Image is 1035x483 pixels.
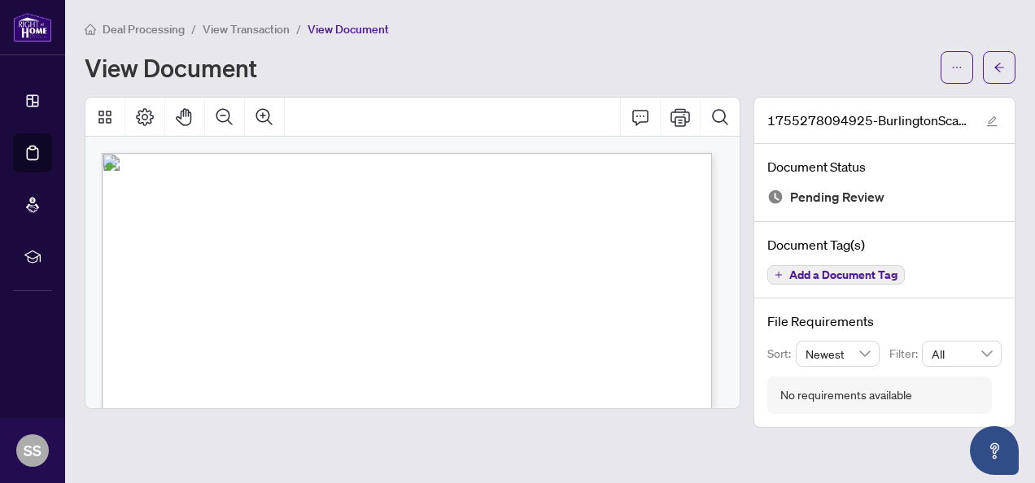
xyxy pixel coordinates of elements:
span: Add a Document Tag [789,269,897,281]
span: edit [986,115,998,127]
span: arrow-left [994,62,1005,73]
span: Pending Review [790,186,884,208]
div: No requirements available [780,386,912,404]
span: View Document [308,22,389,37]
p: Filter: [889,345,922,363]
button: Open asap [970,426,1019,475]
h1: View Document [85,54,257,80]
span: SS [24,439,41,462]
span: ellipsis [951,62,963,73]
h4: Document Status [767,157,1002,176]
h4: File Requirements [767,311,1002,331]
span: Newest [806,342,871,366]
span: All [932,342,992,366]
h4: Document Tag(s) [767,235,1002,255]
span: Deal Processing [103,22,185,37]
span: home [85,24,96,35]
img: logo [13,12,52,42]
span: View Transaction [203,22,290,37]
li: / [296,20,301,38]
button: Add a Document Tag [767,265,905,285]
span: plus [775,271,783,279]
p: Sort: [767,345,796,363]
li: / [191,20,196,38]
span: 1755278094925-BurlingtonScanner_20250815_123038.pdf [767,111,971,130]
img: Document Status [767,189,784,205]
